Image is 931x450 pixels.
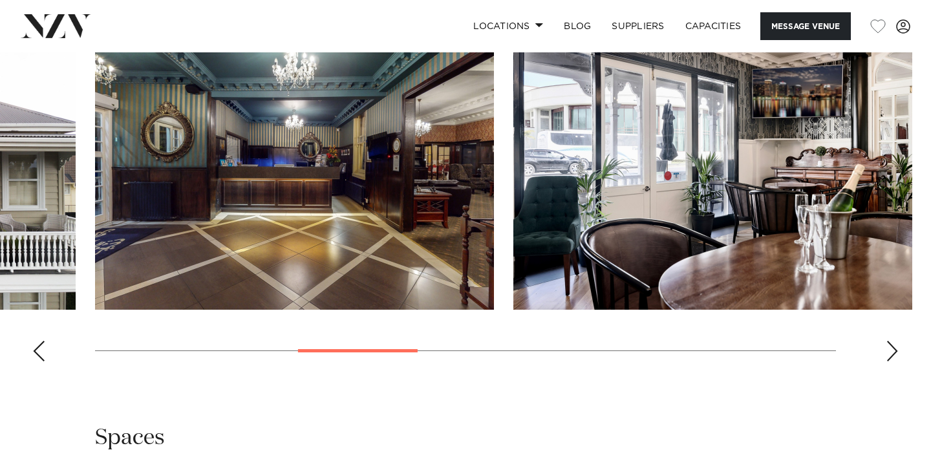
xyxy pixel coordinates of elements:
swiper-slide: 4 / 11 [95,17,494,310]
img: nzv-logo.png [21,14,91,37]
button: Message Venue [760,12,851,40]
swiper-slide: 5 / 11 [513,17,912,310]
a: SUPPLIERS [601,12,674,40]
a: Capacities [675,12,752,40]
a: BLOG [553,12,601,40]
a: Locations [463,12,553,40]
